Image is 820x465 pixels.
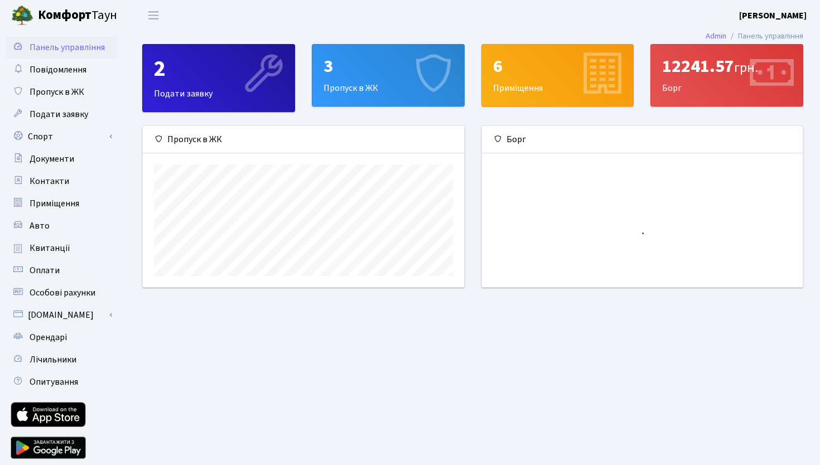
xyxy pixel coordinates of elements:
span: Документи [30,153,74,165]
a: Приміщення [6,192,117,215]
li: Панель управління [726,30,803,42]
img: logo.png [11,4,33,27]
a: Подати заявку [6,103,117,125]
div: 12241.57 [662,56,792,77]
a: Лічильники [6,348,117,371]
span: Пропуск в ЖК [30,86,84,98]
span: Особові рахунки [30,287,95,299]
a: Орендарі [6,326,117,348]
span: Подати заявку [30,108,88,120]
span: Опитування [30,376,78,388]
a: Особові рахунки [6,282,117,304]
span: Орендарі [30,331,67,343]
div: 6 [493,56,623,77]
span: Лічильники [30,353,76,366]
a: Повідомлення [6,59,117,81]
span: Панель управління [30,41,105,54]
a: Авто [6,215,117,237]
b: Комфорт [38,6,91,24]
div: Пропуск в ЖК [312,45,464,106]
div: 3 [324,56,453,77]
a: Документи [6,148,117,170]
span: Оплати [30,264,60,277]
a: Оплати [6,259,117,282]
a: Спорт [6,125,117,148]
div: Приміщення [482,45,634,106]
span: Контакти [30,175,69,187]
a: Квитанції [6,237,117,259]
a: Панель управління [6,36,117,59]
a: Опитування [6,371,117,393]
div: Борг [651,45,803,106]
div: Подати заявку [143,45,295,112]
span: Таун [38,6,117,25]
a: Admin [706,30,726,42]
span: грн. [734,58,758,77]
span: Повідомлення [30,64,86,76]
nav: breadcrumb [689,25,820,48]
div: Пропуск в ЖК [143,126,464,153]
span: Авто [30,220,50,232]
a: Контакти [6,170,117,192]
a: Пропуск в ЖК [6,81,117,103]
span: Приміщення [30,197,79,210]
div: Борг [482,126,803,153]
div: 2 [154,56,283,83]
button: Переключити навігацію [139,6,167,25]
a: [DOMAIN_NAME] [6,304,117,326]
span: Квитанції [30,242,70,254]
a: 6Приміщення [481,44,634,106]
a: 3Пропуск в ЖК [312,44,465,106]
a: [PERSON_NAME] [739,9,807,22]
a: 2Подати заявку [142,44,295,112]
